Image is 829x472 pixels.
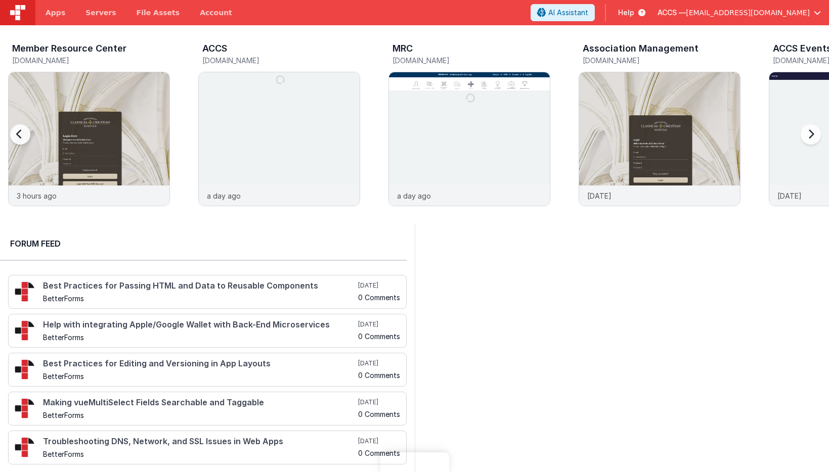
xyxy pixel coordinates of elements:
[358,371,400,379] h5: 0 Comments
[43,450,356,458] h5: BetterForms
[618,8,634,18] span: Help
[15,320,35,341] img: 295_2.png
[392,43,413,54] h3: MRC
[8,314,407,348] a: Help with integrating Apple/Google Wallet with Back-End Microservices BetterForms [DATE] 0 Comments
[658,8,821,18] button: ACCS — [EMAIL_ADDRESS][DOMAIN_NAME]
[358,281,400,290] h5: [DATE]
[202,43,227,54] h3: ACCS
[43,437,356,446] h4: Troubleshooting DNS, Network, and SSL Issues in Web Apps
[8,392,407,426] a: Making vueMultiSelect Fields Searchable and Taggable BetterForms [DATE] 0 Comments
[392,57,550,64] h5: [DOMAIN_NAME]
[686,8,810,18] span: [EMAIL_ADDRESS][DOMAIN_NAME]
[43,359,356,368] h4: Best Practices for Editing and Versioning in App Layouts
[207,191,241,201] p: a day ago
[358,398,400,406] h5: [DATE]
[202,57,360,64] h5: [DOMAIN_NAME]
[8,353,407,387] a: Best Practices for Editing and Versioning in App Layouts BetterForms [DATE] 0 Comments
[43,411,356,419] h5: BetterForms
[777,191,802,201] p: [DATE]
[583,57,740,64] h5: [DOMAIN_NAME]
[15,437,35,457] img: 295_2.png
[12,43,126,54] h3: Member Resource Center
[358,410,400,418] h5: 0 Comments
[43,281,356,291] h4: Best Practices for Passing HTML and Data to Reusable Components
[358,449,400,457] h5: 0 Comments
[43,320,356,329] h4: Help with integrating Apple/Google Wallet with Back-End Microservices
[137,8,180,18] span: File Assets
[8,275,407,309] a: Best Practices for Passing HTML and Data to Reusable Components BetterForms [DATE] 0 Comments
[8,431,407,464] a: Troubleshooting DNS, Network, and SSL Issues in Web Apps BetterForms [DATE] 0 Comments
[15,398,35,418] img: 295_2.png
[46,8,65,18] span: Apps
[583,43,699,54] h3: Association Management
[587,191,612,201] p: [DATE]
[358,437,400,445] h5: [DATE]
[43,372,356,380] h5: BetterForms
[43,334,356,341] h5: BetterForms
[658,8,686,18] span: ACCS —
[15,359,35,380] img: 295_2.png
[10,238,397,250] h2: Forum Feed
[397,191,431,201] p: a day ago
[358,359,400,367] h5: [DATE]
[358,333,400,340] h5: 0 Comments
[531,4,595,21] button: AI Assistant
[12,57,170,64] h5: [DOMAIN_NAME]
[43,295,356,302] h5: BetterForms
[358,320,400,328] h5: [DATE]
[85,8,116,18] span: Servers
[43,398,356,407] h4: Making vueMultiSelect Fields Searchable and Taggable
[15,281,35,302] img: 295_2.png
[548,8,588,18] span: AI Assistant
[358,294,400,301] h5: 0 Comments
